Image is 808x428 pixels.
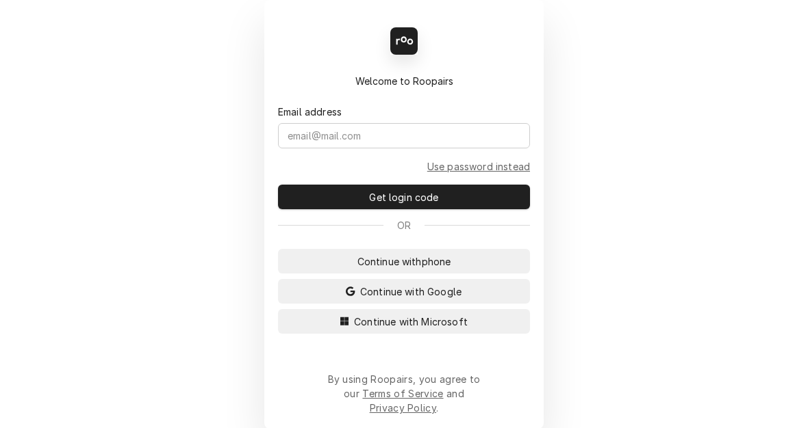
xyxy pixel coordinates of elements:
[278,309,530,334] button: Continue with Microsoft
[278,249,530,273] button: Continue withphone
[278,218,530,232] div: Or
[327,372,481,415] div: By using Roopairs, you agree to our and .
[278,105,342,119] label: Email address
[357,284,464,299] span: Continue with Google
[351,315,470,329] span: Continue with Microsoft
[366,190,441,204] span: Get login code
[355,254,454,269] span: Continue with phone
[278,279,530,304] button: Continue with Google
[278,185,530,209] button: Get login code
[278,123,530,148] input: email@mail.com
[427,159,530,174] a: Go to Email and password form
[370,402,436,414] a: Privacy Policy
[362,388,443,399] a: Terms of Service
[278,74,530,88] div: Welcome to Roopairs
